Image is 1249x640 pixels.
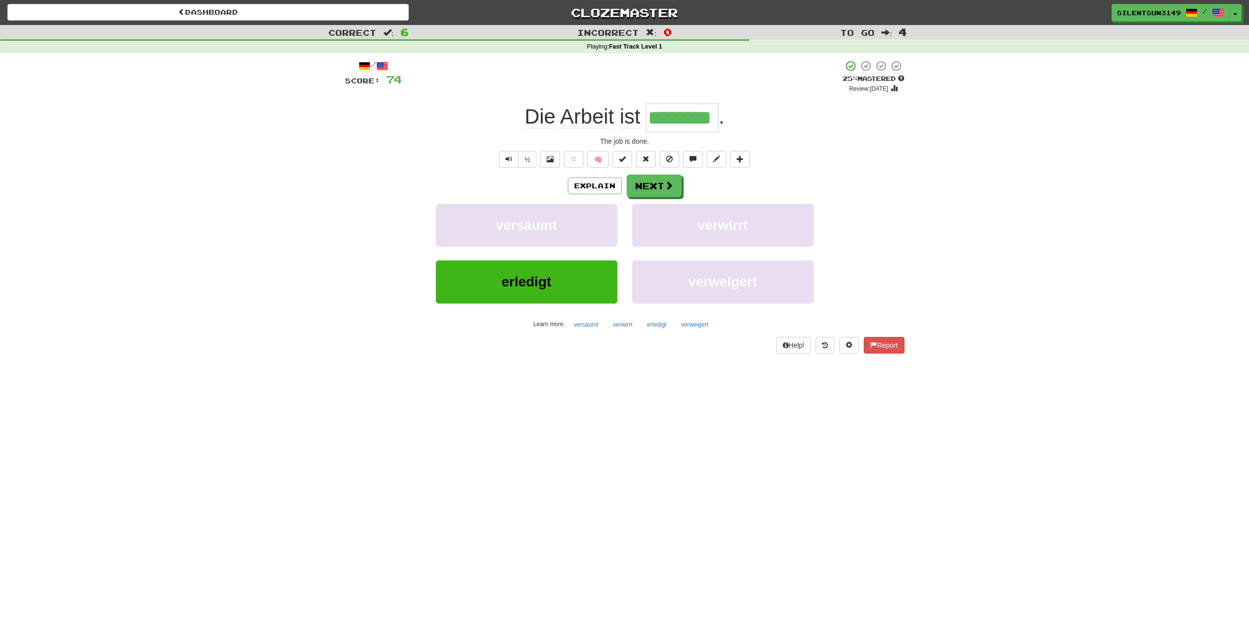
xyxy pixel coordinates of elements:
button: Add to collection (alt+a) [730,151,750,168]
small: Learn more: [533,321,565,328]
button: Ignore sentence (alt+i) [660,151,679,168]
button: Reset to 0% Mastered (alt+r) [636,151,656,168]
span: Arbeit [560,105,614,128]
div: The job is done. [345,136,904,146]
div: / [345,60,402,72]
strong: Fast Track Level 1 [609,43,663,50]
span: : [881,28,892,37]
button: Play sentence audio (ctl+space) [499,151,519,168]
span: erledigt [502,274,551,289]
button: verwirrt [632,204,814,247]
button: verwirrt [608,317,638,332]
span: : [646,28,657,37]
button: Favorite sentence (alt+f) [564,151,584,168]
span: To go [840,27,875,37]
span: Score: [345,77,380,85]
button: versäumt [569,317,604,332]
button: Discuss sentence (alt+u) [683,151,703,168]
span: . [718,105,724,128]
span: : [383,28,394,37]
button: Edit sentence (alt+d) [707,151,726,168]
button: ½ [518,151,537,168]
span: ist [620,105,640,128]
span: verwirrt [697,218,748,233]
button: Help! [776,337,811,354]
button: versäumt [436,204,617,247]
div: Mastered [843,75,904,83]
a: Dashboard [7,4,409,21]
button: verweigert [632,260,814,303]
span: versäumt [496,218,557,233]
button: Next [627,175,682,197]
span: Incorrect [577,27,639,37]
small: Review: [DATE] [849,85,888,92]
span: 6 [400,26,409,38]
button: 🧠 [587,151,609,168]
button: Explain [568,178,622,194]
span: Correct [328,27,376,37]
div: Text-to-speech controls [497,151,537,168]
button: verweigert [676,317,714,332]
button: erledigt [642,317,672,332]
span: Die [525,105,556,128]
span: / [1202,8,1207,15]
a: Clozemaster [424,4,825,21]
button: Round history (alt+y) [816,337,834,354]
span: 0 [664,26,672,38]
button: Show image (alt+x) [540,151,560,168]
span: verweigert [688,274,757,289]
span: 74 [386,73,402,85]
a: SilentSun3149 / [1112,4,1229,22]
button: erledigt [436,260,617,303]
span: 25 % [843,75,857,82]
span: SilentSun3149 [1117,8,1181,17]
button: Report [864,337,904,354]
button: Set this sentence to 100% Mastered (alt+m) [612,151,632,168]
span: 4 [899,26,907,38]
